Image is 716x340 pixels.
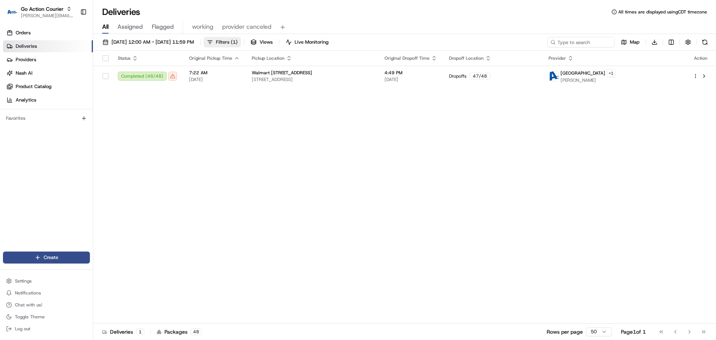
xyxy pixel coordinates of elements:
[16,70,32,77] span: Nash AI
[16,56,36,63] span: Providers
[549,71,559,81] img: ActionCourier.png
[63,168,69,174] div: 💻
[116,96,136,105] button: See all
[66,136,81,142] span: [DATE]
[216,39,238,46] span: Filters
[7,71,21,85] img: 1736555255976-a54dd68f-1ca7-489b-9aae-adbdc363a1c4
[3,324,90,334] button: Log out
[102,22,109,31] span: All
[449,73,467,79] span: Dropoffs
[252,70,312,76] span: Walmart [STREET_ADDRESS]
[102,6,140,18] h1: Deliveries
[16,83,51,90] span: Product Catalog
[7,129,19,143] img: Jes Laurent
[157,328,202,336] div: Packages
[204,37,241,47] button: Filters(1)
[21,13,74,19] button: [PERSON_NAME][EMAIL_ADDRESS][DOMAIN_NAME]
[192,22,213,31] span: working
[3,3,77,21] button: Go Action CourierGo Action Courier[PERSON_NAME][EMAIL_ADDRESS][DOMAIN_NAME]
[191,328,202,335] div: 48
[4,164,60,177] a: 📗Knowledge Base
[560,77,615,83] span: [PERSON_NAME]
[112,39,194,46] span: [DATE] 12:00 AM - [DATE] 11:59 PM
[700,37,710,47] button: Refresh
[7,30,136,42] p: Welcome 👋
[618,37,643,47] button: Map
[252,55,285,61] span: Pickup Location
[3,252,90,263] button: Create
[3,67,93,79] a: Nash AI
[15,290,41,296] span: Notifications
[252,77,373,82] span: [STREET_ADDRESS]
[282,37,332,47] button: Live Monitoring
[19,48,123,56] input: Clear
[549,55,566,61] span: Provider
[547,37,615,47] input: Type to search
[7,7,22,22] img: Nash
[3,54,93,66] a: Providers
[21,5,63,13] button: Go Action Courier
[3,81,93,93] a: Product Catalog
[3,288,90,298] button: Notifications
[66,116,81,122] span: [DATE]
[152,22,174,31] span: Flagged
[618,9,707,15] span: All times are displayed using CDT timezone
[621,328,646,336] div: Page 1 of 1
[60,164,123,177] a: 💻API Documentation
[607,69,615,77] button: +1
[23,116,60,122] span: [PERSON_NAME]
[62,136,65,142] span: •
[547,328,583,336] p: Rows per page
[189,70,240,76] span: 7:22 AM
[15,167,57,174] span: Knowledge Base
[16,29,31,36] span: Orders
[15,136,21,142] img: 1736555255976-a54dd68f-1ca7-489b-9aae-adbdc363a1c4
[136,328,144,335] div: 1
[15,314,45,320] span: Toggle Theme
[53,185,90,191] a: Powered byPylon
[16,71,29,85] img: 1732323095091-59ea418b-cfe3-43c8-9ae0-d0d06d6fd42c
[7,109,19,121] img: Jeff Sasse
[3,312,90,322] button: Toggle Theme
[3,112,90,124] div: Favorites
[16,97,36,103] span: Analytics
[15,326,30,332] span: Log out
[189,55,232,61] span: Original Pickup Time
[222,22,271,31] span: provider canceled
[630,39,640,46] span: Map
[74,185,90,191] span: Pylon
[3,94,93,106] a: Analytics
[3,27,93,39] a: Orders
[260,39,273,46] span: Views
[7,97,50,103] div: Past conversations
[70,167,120,174] span: API Documentation
[384,55,430,61] span: Original Dropoff Time
[102,328,144,336] div: Deliveries
[118,55,131,61] span: Status
[6,10,18,14] img: Go Action Courier
[560,70,605,76] span: [GEOGRAPHIC_DATA]
[470,73,490,79] div: 47 / 48
[34,79,103,85] div: We're available if you need us!
[247,37,276,47] button: Views
[127,74,136,82] button: Start new chat
[3,276,90,286] button: Settings
[231,39,238,46] span: ( 1 )
[62,116,65,122] span: •
[3,40,93,52] a: Deliveries
[23,136,60,142] span: [PERSON_NAME]
[693,55,709,61] div: Action
[117,22,143,31] span: Assigned
[7,168,13,174] div: 📗
[44,254,58,261] span: Create
[15,278,32,284] span: Settings
[15,302,42,308] span: Chat with us!
[295,39,329,46] span: Live Monitoring
[16,43,37,50] span: Deliveries
[384,70,437,76] span: 4:49 PM
[189,77,240,82] span: [DATE]
[384,77,437,82] span: [DATE]
[34,71,122,79] div: Start new chat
